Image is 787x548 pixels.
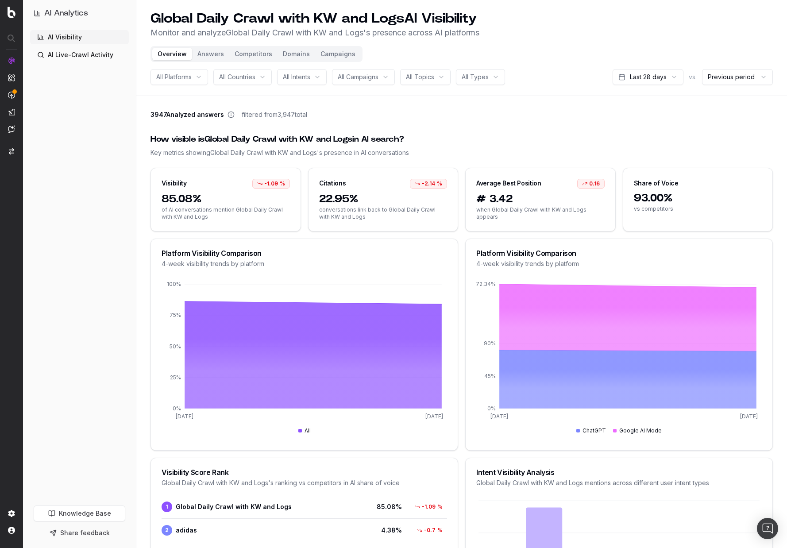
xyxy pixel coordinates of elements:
tspan: 45% [484,373,496,379]
h1: AI Analytics [44,7,88,19]
span: filtered from 3,947 total [242,110,307,119]
tspan: [DATE] [740,413,758,420]
tspan: 172.34% [474,281,496,287]
button: Competitors [229,48,278,60]
div: Citations [319,179,346,188]
img: My account [8,527,15,534]
span: conversations link back to Global Daily Crawl with KW and Logs [319,206,448,220]
div: -1.09 [410,502,447,511]
div: Global Daily Crawl with KW and Logs 's ranking vs competitors in AI share of voice [162,479,447,487]
tspan: [DATE] [490,413,508,420]
div: Visibility [162,179,187,188]
tspan: 100% [167,281,181,287]
tspan: [DATE] [176,413,193,420]
div: How visible is Global Daily Crawl with KW and Logs in AI search? [150,133,773,146]
span: All Countries [219,73,255,81]
p: Monitor and analyze Global Daily Crawl with KW and Logs 's presence across AI platforms [150,27,479,39]
tspan: 75% [170,312,181,318]
div: All [298,427,311,434]
div: Share of Voice [634,179,679,188]
span: 85.08 % [366,502,402,511]
a: AI Live-Crawl Activity [30,48,129,62]
h1: Global Daily Crawl with KW and Logs AI Visibility [150,11,479,27]
span: 2 [162,525,172,536]
span: vs. [689,73,697,81]
button: Share feedback [34,525,125,541]
span: 93.00% [634,191,762,205]
div: -2.14 [410,179,447,189]
div: Intent Visibility Analysis [476,469,762,476]
tspan: 25% [170,374,181,381]
span: adidas [176,526,197,535]
span: Global Daily Crawl with KW and Logs [176,502,292,511]
span: 85.08% [162,192,290,206]
tspan: [DATE] [425,413,443,420]
button: Answers [192,48,229,60]
button: Overview [152,48,192,60]
span: % [437,503,443,510]
div: Platform Visibility Comparison [476,250,762,257]
tspan: 90% [484,340,496,347]
div: Open Intercom Messenger [757,518,778,539]
div: 4-week visibility trends by platform [162,259,447,268]
button: Campaigns [315,48,361,60]
button: Domains [278,48,315,60]
div: Platform Visibility Comparison [162,250,447,257]
div: 0.16 [577,179,605,189]
a: AI Visibility [30,30,129,44]
span: % [280,180,285,187]
span: 22.95% [319,192,448,206]
span: All Intents [283,73,310,81]
img: Intelligence [8,74,15,81]
img: Activation [8,91,15,99]
span: All Topics [406,73,434,81]
span: when Global Daily Crawl with KW and Logs appears [476,206,605,220]
div: Global Daily Crawl with KW and Logs mentions across different user intent types [476,479,762,487]
div: Average Best Position [476,179,541,188]
img: Studio [8,108,15,116]
div: 4-week visibility trends by platform [476,259,762,268]
div: Visibility Score Rank [162,469,447,476]
span: All Campaigns [338,73,378,81]
div: Google AI Mode [613,427,662,434]
img: Analytics [8,57,15,64]
img: Botify logo [8,7,15,18]
a: Knowledge Base [34,506,125,521]
span: % [437,527,443,534]
img: Setting [8,510,15,517]
span: 4.38 % [366,526,402,535]
span: All Platforms [156,73,192,81]
button: AI Analytics [34,7,125,19]
span: 1 [162,502,172,512]
span: vs competitors [634,205,762,212]
div: ChatGPT [576,427,606,434]
img: Switch project [9,148,14,154]
span: 3947 Analyzed answers [150,110,224,119]
div: -1.09 [252,179,290,189]
tspan: 0% [173,405,181,412]
img: Assist [8,125,15,133]
div: -0.7 [413,526,447,535]
tspan: 0% [487,405,496,412]
span: % [437,180,442,187]
tspan: 50% [170,343,181,350]
span: of AI conversations mention Global Daily Crawl with KW and Logs [162,206,290,220]
div: Key metrics showing Global Daily Crawl with KW and Logs 's presence in AI conversations [150,148,773,157]
span: # 3.42 [476,192,605,206]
